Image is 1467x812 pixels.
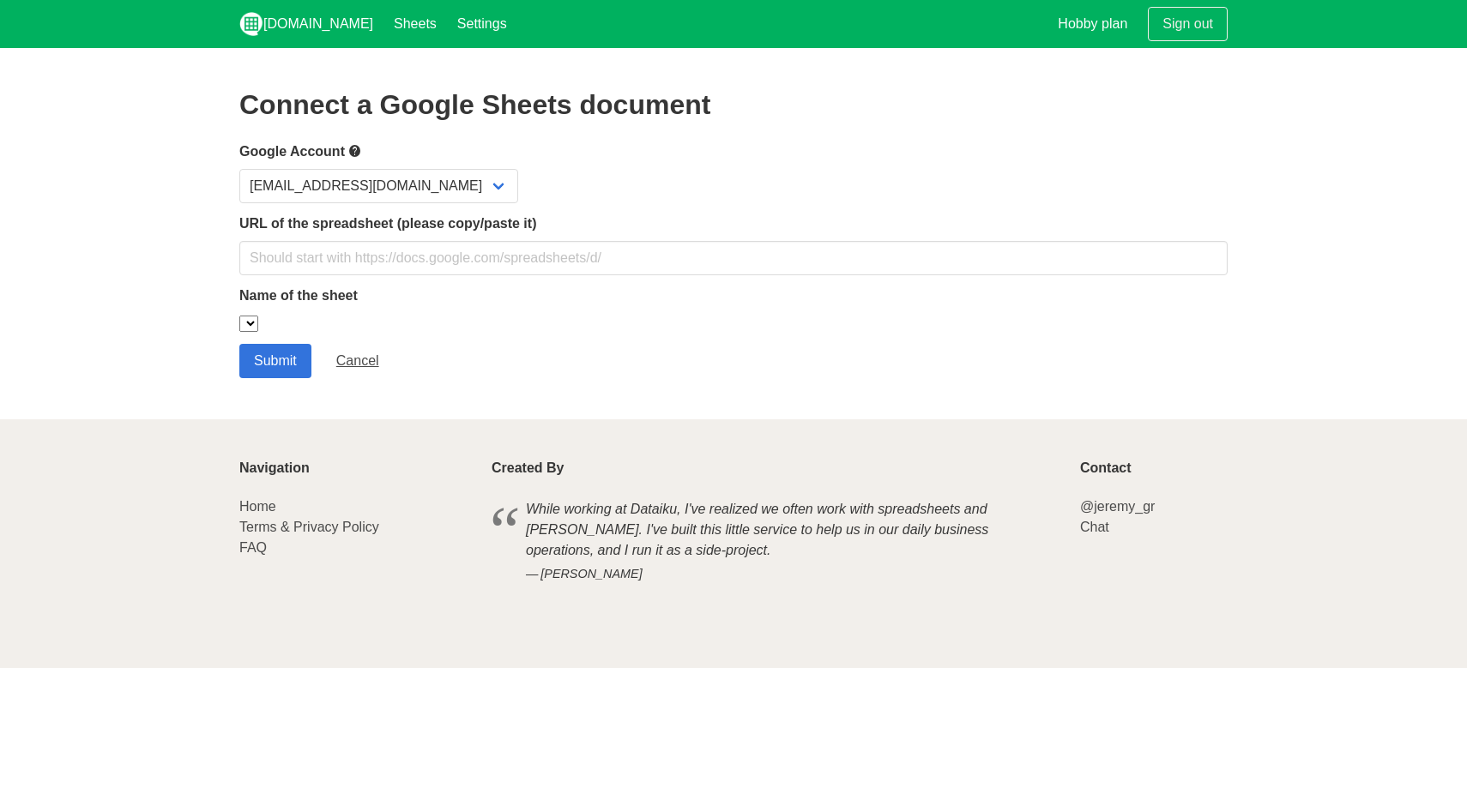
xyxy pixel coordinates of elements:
p: Created By [492,460,1059,476]
a: @jeremy_gr [1080,499,1155,514]
a: Home [239,499,276,514]
label: Google Account [239,141,1228,162]
p: Navigation [239,460,471,476]
h2: Connect a Google Sheets document [239,89,1228,120]
a: Chat [1080,520,1109,534]
input: Submit [239,344,311,378]
input: Should start with https://docs.google.com/spreadsheets/d/ [239,241,1228,275]
cite: [PERSON_NAME] [526,565,1025,584]
img: logo_v2_white.png [239,12,263,36]
p: Contact [1080,460,1228,476]
a: Sign out [1148,7,1228,41]
a: FAQ [239,540,267,555]
a: Terms & Privacy Policy [239,520,379,534]
label: URL of the spreadsheet (please copy/paste it) [239,214,1228,234]
a: Cancel [322,344,394,378]
blockquote: While working at Dataiku, I've realized we often work with spreadsheets and [PERSON_NAME]. I've b... [492,496,1059,586]
label: Name of the sheet [239,286,1228,306]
